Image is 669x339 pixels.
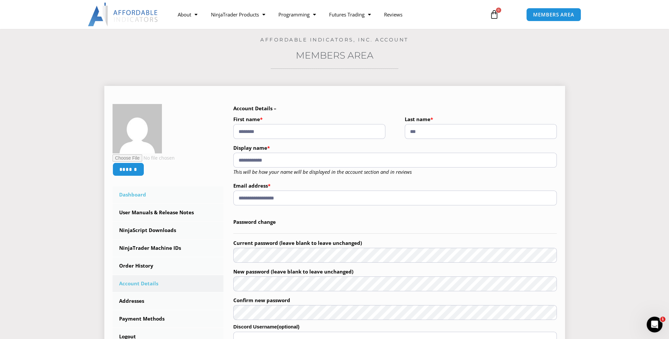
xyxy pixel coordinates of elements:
iframe: Intercom live chat [647,317,662,332]
legend: Password change [233,211,557,234]
a: Order History [113,257,224,274]
a: Account Details [113,275,224,292]
a: Futures Trading [322,7,377,22]
a: Programming [271,7,322,22]
a: Reviews [377,7,409,22]
a: Affordable Indicators, Inc. Account [260,37,409,43]
label: Discord Username [233,322,557,332]
img: LogoAI | Affordable Indicators – NinjaTrader [88,3,159,26]
a: Addresses [113,293,224,310]
label: New password (leave blank to leave unchanged) [233,267,557,276]
a: MEMBERS AREA [526,8,581,21]
span: MEMBERS AREA [533,12,574,17]
a: Members Area [296,50,373,61]
label: First name [233,114,385,124]
label: Email address [233,181,557,191]
a: NinjaTrader Products [204,7,271,22]
img: e8feb1ff8a5dfe589b667e4ba2618df02988beae940df039e8f2b8c095e55221 [113,104,162,153]
em: This will be how your name will be displayed in the account section and in reviews [233,169,412,175]
label: Display name [233,143,557,153]
label: Current password (leave blank to leave unchanged) [233,238,557,248]
label: Last name [405,114,557,124]
a: 0 [480,5,509,24]
span: 0 [496,8,501,13]
span: (optional) [277,324,299,329]
a: User Manuals & Release Notes [113,204,224,221]
a: NinjaScript Downloads [113,222,224,239]
a: Dashboard [113,186,224,203]
a: About [171,7,204,22]
a: Payment Methods [113,310,224,327]
span: 1 [660,317,665,322]
label: Confirm new password [233,295,557,305]
b: Account Details – [233,105,276,112]
nav: Menu [171,7,482,22]
a: NinjaTrader Machine IDs [113,240,224,257]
